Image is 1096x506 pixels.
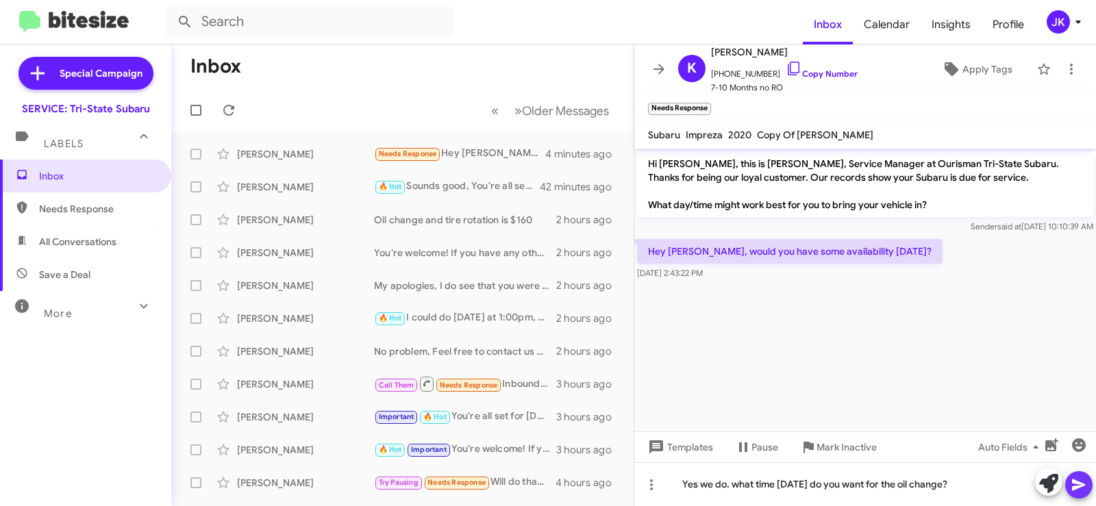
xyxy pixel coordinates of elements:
[440,381,498,390] span: Needs Response
[817,435,877,459] span: Mark Inactive
[757,129,873,141] span: Copy Of [PERSON_NAME]
[687,58,697,79] span: K
[556,476,623,490] div: 4 hours ago
[18,57,153,90] a: Special Campaign
[374,409,556,425] div: You're all set for [DATE] at 1:00pm. Thank you!🙂
[967,435,1055,459] button: Auto Fields
[686,129,723,141] span: Impreza
[634,462,1096,506] div: Yes we do. what time [DATE] do you want for the oil change?
[556,443,623,457] div: 3 hours ago
[237,344,374,358] div: [PERSON_NAME]
[423,412,447,421] span: 🔥 Hot
[374,344,556,358] div: No problem, Feel free to contact us whenever you're ready to schedule for service! We're here to ...
[237,147,374,161] div: [PERSON_NAME]
[427,478,486,487] span: Needs Response
[634,435,724,459] button: Templates
[637,239,943,264] p: Hey [PERSON_NAME], would you have some availability [DATE]?
[374,279,556,292] div: My apologies, I do see that you were just in for service. You're all set!
[491,102,499,119] span: «
[237,410,374,424] div: [PERSON_NAME]
[637,151,1093,217] p: Hi [PERSON_NAME], this is [PERSON_NAME], Service Manager at Ourisman Tri-State Subaru. Thanks for...
[1035,10,1081,34] button: JK
[637,268,703,278] span: [DATE] 2:43:22 PM
[411,445,447,454] span: Important
[853,5,921,45] a: Calendar
[982,5,1035,45] a: Profile
[374,213,556,227] div: Oil change and tire rotation is $160
[921,5,982,45] a: Insights
[22,102,150,116] div: SERVICE: Tri-State Subaru
[374,246,556,260] div: You're welcome! If you have any other questions or need assistance, please let me know. 🙂
[556,213,623,227] div: 2 hours ago
[237,246,374,260] div: [PERSON_NAME]
[556,344,623,358] div: 2 hours ago
[556,246,623,260] div: 2 hours ago
[374,179,540,194] div: Sounds good, You're all set! 👍
[711,81,858,94] span: 7-10 Months no RO
[483,97,507,125] button: Previous
[506,97,617,125] button: Next
[44,307,72,320] span: More
[44,138,84,150] span: Labels
[237,312,374,325] div: [PERSON_NAME]
[724,435,789,459] button: Pause
[962,57,1012,81] span: Apply Tags
[237,180,374,194] div: [PERSON_NAME]
[237,213,374,227] div: [PERSON_NAME]
[971,221,1093,231] span: Sender [DATE] 10:10:39 AM
[379,478,419,487] span: Try Pausing
[556,279,623,292] div: 2 hours ago
[379,412,414,421] span: Important
[978,435,1044,459] span: Auto Fields
[190,55,241,77] h1: Inbox
[374,475,556,490] div: Will do thank you, you as well
[379,314,402,322] span: 🔥 Hot
[379,445,402,454] span: 🔥 Hot
[374,375,556,392] div: Inbound Call
[60,66,142,80] span: Special Campaign
[789,435,888,459] button: Mark Inactive
[39,169,155,183] span: Inbox
[645,435,713,459] span: Templates
[39,202,155,216] span: Needs Response
[648,103,711,115] small: Needs Response
[374,310,556,326] div: I could do [DATE] at 1:00pm, will that be okay?
[786,68,858,79] a: Copy Number
[522,103,609,118] span: Older Messages
[803,5,853,45] a: Inbox
[648,129,680,141] span: Subaru
[923,57,1030,81] button: Apply Tags
[237,377,374,391] div: [PERSON_NAME]
[711,60,858,81] span: [PHONE_NUMBER]
[711,44,858,60] span: [PERSON_NAME]
[166,5,453,38] input: Search
[556,312,623,325] div: 2 hours ago
[379,182,402,191] span: 🔥 Hot
[379,381,414,390] span: Call Them
[514,102,522,119] span: »
[545,147,623,161] div: 4 minutes ago
[1047,10,1070,34] div: JK
[484,97,617,125] nav: Page navigation example
[237,279,374,292] div: [PERSON_NAME]
[556,377,623,391] div: 3 hours ago
[728,129,751,141] span: 2020
[540,180,623,194] div: 42 minutes ago
[39,235,116,249] span: All Conversations
[39,268,90,281] span: Save a Deal
[751,435,778,459] span: Pause
[374,442,556,457] div: You're welcome! If you have any more questions or need assistance, feel free to ask.🙂
[379,149,437,158] span: Needs Response
[997,221,1021,231] span: said at
[374,146,545,162] div: Hey [PERSON_NAME], would you have some availability [DATE]?
[237,443,374,457] div: [PERSON_NAME]
[556,410,623,424] div: 3 hours ago
[237,476,374,490] div: [PERSON_NAME]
